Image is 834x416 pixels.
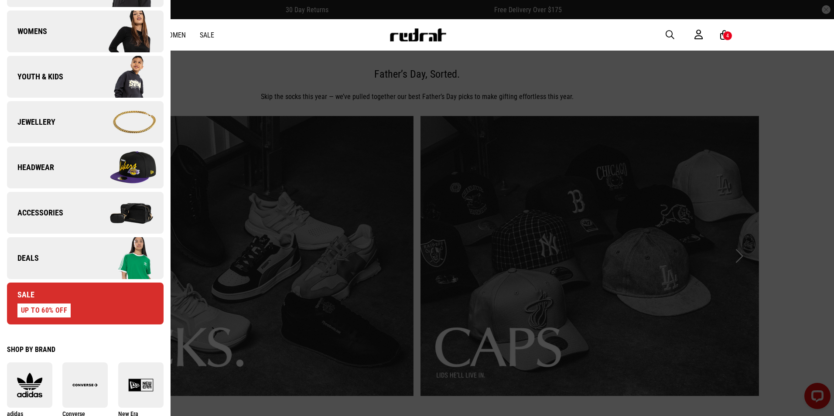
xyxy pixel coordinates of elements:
[62,372,108,398] img: Converse
[389,28,447,41] img: Redrat logo
[7,283,164,324] a: Sale UP TO 60% OFF
[7,290,34,300] span: Sale
[7,56,164,98] a: Youth & Kids Company
[163,31,186,39] a: Women
[200,31,214,39] a: Sale
[85,236,163,280] img: Company
[7,162,54,173] span: Headwear
[7,192,164,234] a: Accessories Company
[720,31,728,40] a: 4
[7,72,63,82] span: Youth & Kids
[7,10,164,52] a: Womens Company
[7,26,47,37] span: Womens
[17,303,71,317] div: UP TO 60% OFF
[85,146,163,189] img: Company
[85,10,163,53] img: Company
[7,117,55,127] span: Jewellery
[7,3,33,30] button: Open LiveChat chat widget
[7,101,164,143] a: Jewellery Company
[85,55,163,99] img: Company
[85,100,163,144] img: Company
[726,33,729,39] div: 4
[7,345,164,354] div: Shop by Brand
[7,253,39,263] span: Deals
[7,147,164,188] a: Headwear Company
[85,191,163,235] img: Company
[7,208,63,218] span: Accessories
[7,237,164,279] a: Deals Company
[7,372,52,398] img: adidas
[118,372,164,398] img: New Era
